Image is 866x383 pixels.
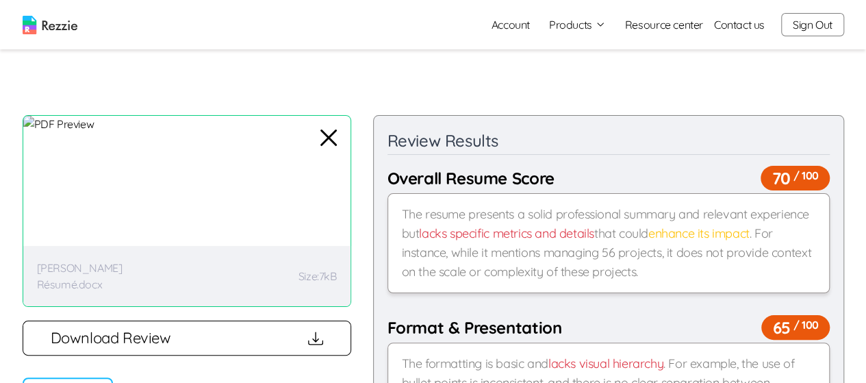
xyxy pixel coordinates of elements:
[549,16,606,33] button: Products
[793,317,818,333] span: / 100
[548,356,663,371] span: lacks visual hierarchy
[781,13,844,36] button: Sign Out
[298,268,337,284] p: Size: 7kB
[387,166,830,190] div: Overall Resume Score
[387,315,830,340] div: Format & Presentation
[387,129,830,155] div: Review Results
[37,260,174,293] p: [PERSON_NAME] Résumé.docx
[23,16,77,34] img: logo
[387,193,830,293] div: The resume presents a solid professional summary and relevant experience but that could . For ins...
[793,167,818,184] span: / 100
[761,166,829,190] span: 70
[23,321,351,356] button: Download Review
[419,225,594,241] span: lacks specific metrics and details
[648,225,750,241] span: enhance its impact
[625,16,703,33] a: Resource center
[761,315,829,340] span: 65
[714,16,765,33] a: Contact us
[481,11,541,38] a: Account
